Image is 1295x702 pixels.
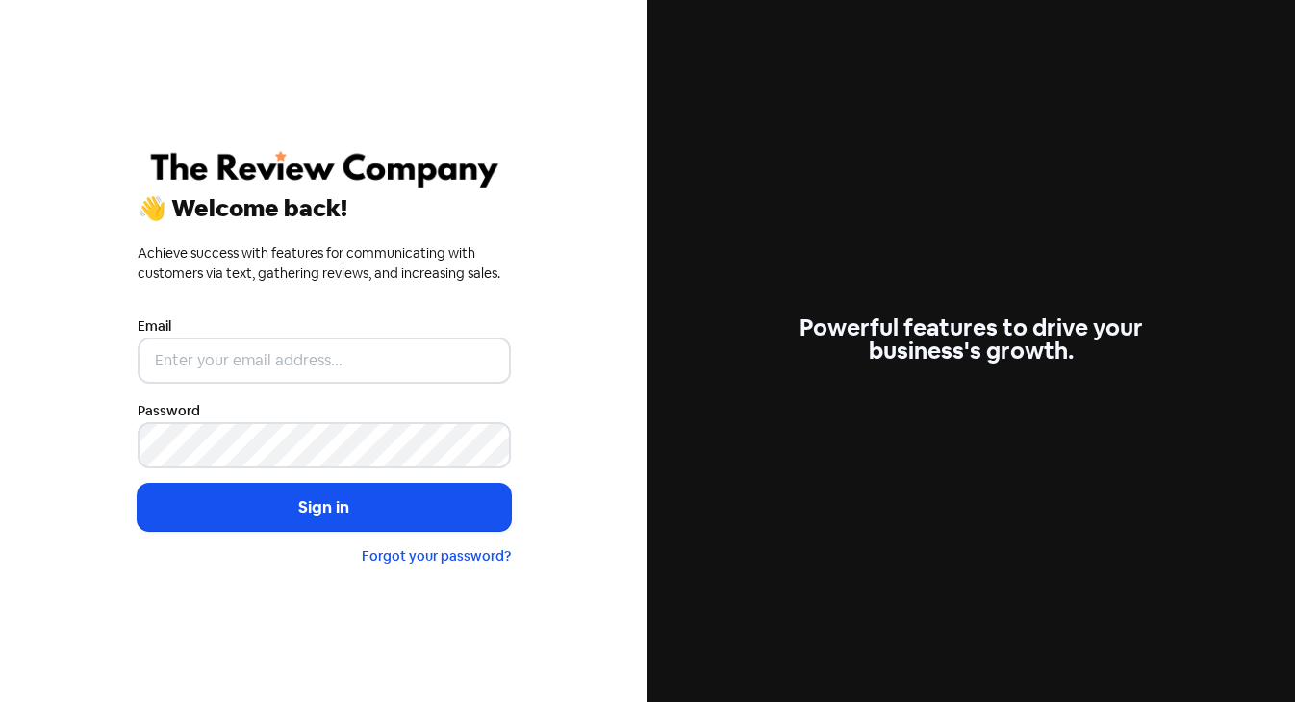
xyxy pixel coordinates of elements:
[138,401,200,421] label: Password
[138,243,511,284] div: Achieve success with features for communicating with customers via text, gathering reviews, and i...
[138,316,171,337] label: Email
[362,547,511,564] a: Forgot your password?
[785,316,1158,363] div: Powerful features to drive your business's growth.
[138,338,511,384] input: Enter your email address...
[138,484,511,532] button: Sign in
[138,197,511,220] div: 👋 Welcome back!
